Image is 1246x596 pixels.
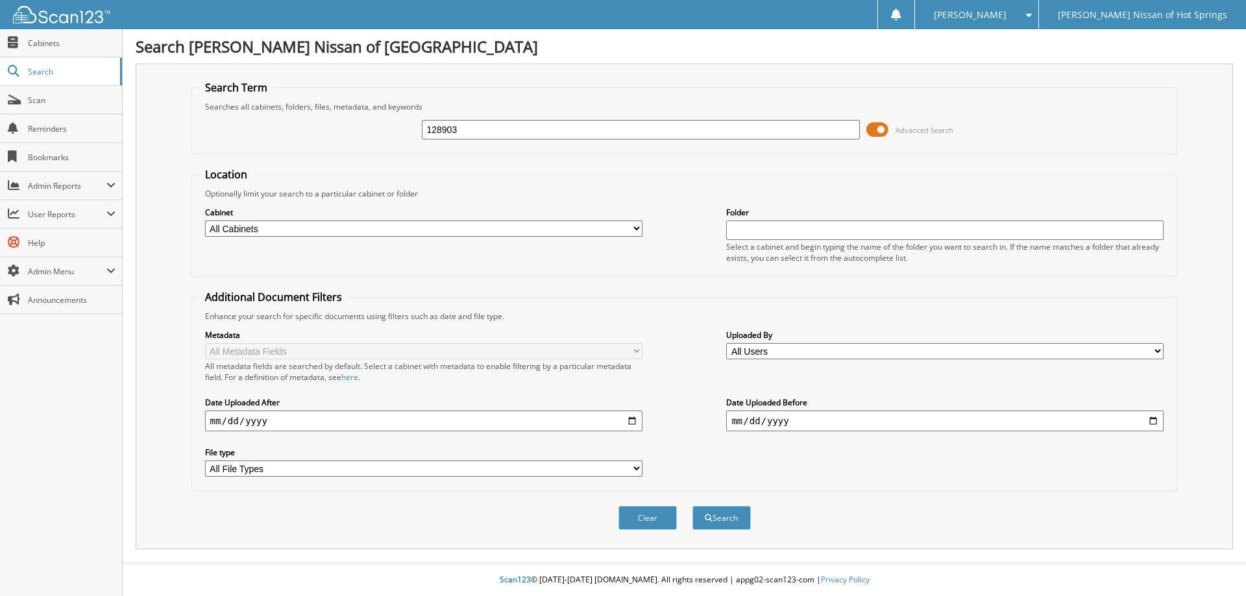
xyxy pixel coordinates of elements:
span: Reminders [28,123,116,134]
span: Cabinets [28,38,116,49]
legend: Additional Document Filters [199,290,348,304]
button: Search [692,506,751,530]
span: Help [28,237,116,248]
a: Privacy Policy [821,574,870,585]
span: [PERSON_NAME] Nissan of Hot Springs [1058,11,1227,19]
div: © [DATE]-[DATE] [DOMAIN_NAME]. All rights reserved | appg02-scan123-com | [123,564,1246,596]
span: Admin Menu [28,266,106,277]
button: Clear [618,506,677,530]
span: Scan123 [500,574,531,585]
label: Metadata [205,329,642,340]
img: scan123-logo-white.svg [13,6,110,23]
label: File type [205,447,642,458]
label: Date Uploaded Before [726,397,1164,408]
input: start [205,411,642,431]
label: Date Uploaded After [205,397,642,408]
div: Select a cabinet and begin typing the name of the folder you want to search in. If the name match... [726,241,1164,263]
div: Enhance your search for specific documents using filters such as date and file type. [199,311,1171,322]
iframe: Chat Widget [1181,534,1246,596]
legend: Location [199,167,254,182]
label: Folder [726,207,1164,218]
a: here [341,372,358,383]
span: Bookmarks [28,152,116,163]
input: end [726,411,1164,431]
div: All metadata fields are searched by default. Select a cabinet with metadata to enable filtering b... [205,361,642,383]
label: Uploaded By [726,329,1164,340]
span: [PERSON_NAME] [934,11,1007,19]
span: User Reports [28,209,106,220]
legend: Search Term [199,80,274,95]
span: Search [28,66,114,77]
span: Scan [28,95,116,106]
div: Searches all cabinets, folders, files, metadata, and keywords [199,101,1171,112]
span: Advanced Search [896,125,953,135]
div: Optionally limit your search to a particular cabinet or folder [199,188,1171,199]
span: Admin Reports [28,180,106,191]
h1: Search [PERSON_NAME] Nissan of [GEOGRAPHIC_DATA] [136,36,1233,57]
span: Announcements [28,294,116,305]
label: Cabinet [205,207,642,218]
